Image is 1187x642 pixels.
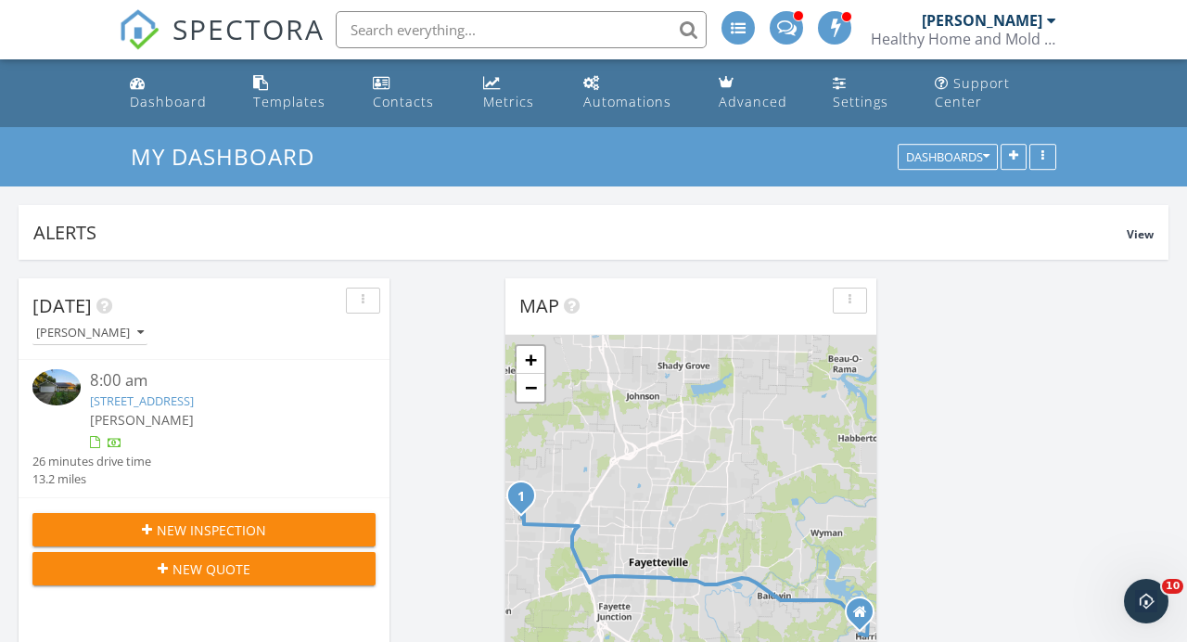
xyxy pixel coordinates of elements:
[90,392,194,409] a: [STREET_ADDRESS]
[336,11,707,48] input: Search everything...
[833,93,888,110] div: Settings
[906,151,989,164] div: Dashboards
[33,220,1127,245] div: Alerts
[253,93,325,110] div: Templates
[711,67,811,120] a: Advanced
[172,9,325,48] span: SPECTORA
[90,411,194,429] span: [PERSON_NAME]
[483,93,534,110] div: Metrics
[476,67,561,120] a: Metrics
[373,93,434,110] div: Contacts
[119,25,325,64] a: SPECTORA
[935,74,1010,110] div: Support Center
[519,293,559,318] span: Map
[32,321,147,346] button: [PERSON_NAME]
[119,9,160,50] img: The Best Home Inspection Software - Spectora
[583,93,671,110] div: Automations
[871,30,1056,48] div: Healthy Home and Mold Inspections
[719,93,787,110] div: Advanced
[246,67,351,120] a: Templates
[157,520,266,540] span: New Inspection
[131,141,330,172] a: My Dashboard
[32,369,376,488] a: 8:00 am [STREET_ADDRESS] [PERSON_NAME] 26 minutes drive time 13.2 miles
[130,93,207,110] div: Dashboard
[517,374,544,402] a: Zoom out
[517,491,525,504] i: 1
[927,67,1065,120] a: Support Center
[576,67,696,120] a: Automations (Advanced)
[32,552,376,585] button: New Quote
[32,513,376,546] button: New Inspection
[122,67,231,120] a: Dashboard
[860,611,871,623] div: 2220 Jessie Ct, Fayetteville AR 72701
[517,346,544,374] a: Zoom in
[32,293,92,318] span: [DATE]
[36,327,144,340] div: [PERSON_NAME]
[90,369,348,392] div: 8:00 am
[1162,579,1183,594] span: 10
[898,145,998,171] button: Dashboards
[825,67,912,120] a: Settings
[32,470,151,488] div: 13.2 miles
[172,559,250,579] span: New Quote
[365,67,461,120] a: Contacts
[32,453,151,470] div: 26 minutes drive time
[1127,226,1154,242] span: View
[1124,579,1168,623] iframe: Intercom live chat
[922,11,1042,30] div: [PERSON_NAME]
[32,369,81,405] img: 9575681%2Fcover_photos%2FwKrYmVQ69EEQSPZYciM4%2Fsmall.jpg
[521,495,532,507] div: 1343 N Caddo Ave, Fayetteville, AR 72704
